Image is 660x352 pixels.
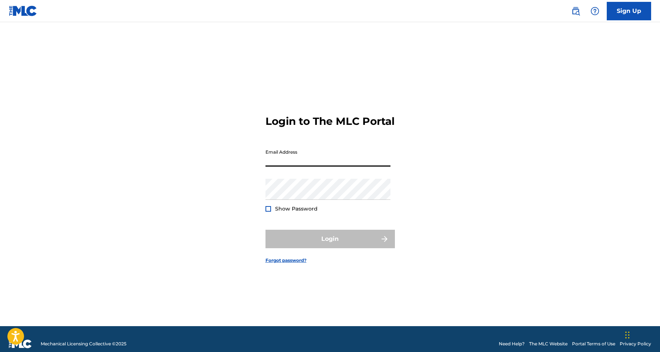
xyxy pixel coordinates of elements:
[265,115,395,128] h3: Login to The MLC Portal
[620,341,651,347] a: Privacy Policy
[499,341,525,347] a: Need Help?
[607,2,651,20] a: Sign Up
[568,4,583,18] a: Public Search
[265,257,307,264] a: Forgot password?
[9,6,37,16] img: MLC Logo
[41,341,126,347] span: Mechanical Licensing Collective © 2025
[571,7,580,16] img: search
[529,341,568,347] a: The MLC Website
[9,339,32,348] img: logo
[588,4,602,18] div: Help
[590,7,599,16] img: help
[572,341,615,347] a: Portal Terms of Use
[625,324,630,346] div: Drag
[275,205,318,212] span: Show Password
[623,317,660,352] iframe: Chat Widget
